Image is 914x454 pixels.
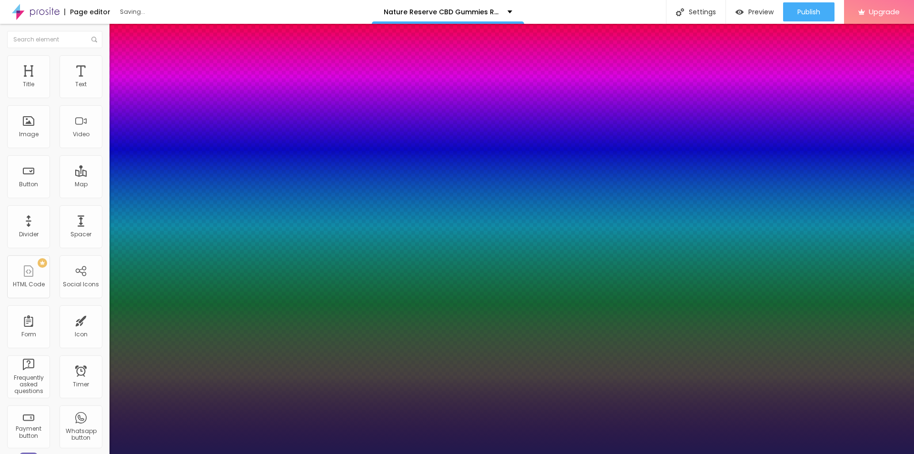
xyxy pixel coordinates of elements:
[73,381,89,388] div: Timer
[735,8,744,16] img: view-1.svg
[19,131,39,138] div: Image
[19,231,39,238] div: Divider
[13,281,45,288] div: HTML Code
[10,374,47,395] div: Frequently asked questions
[63,281,99,288] div: Social Icons
[869,8,900,16] span: Upgrade
[62,428,99,442] div: Whatsapp button
[21,331,36,338] div: Form
[64,9,110,15] div: Page editor
[75,331,88,338] div: Icon
[120,9,229,15] div: Saving...
[75,81,87,88] div: Text
[797,8,820,16] span: Publish
[19,181,38,188] div: Button
[726,2,783,21] button: Preview
[23,81,34,88] div: Title
[75,181,88,188] div: Map
[783,2,835,21] button: Publish
[384,9,500,15] p: Nature Reserve CBD Gummies Relax, Restore, Renew
[70,231,91,238] div: Spacer
[748,8,774,16] span: Preview
[91,37,97,42] img: Icone
[7,31,102,48] input: Search element
[676,8,684,16] img: Icone
[10,425,47,439] div: Payment button
[73,131,89,138] div: Video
